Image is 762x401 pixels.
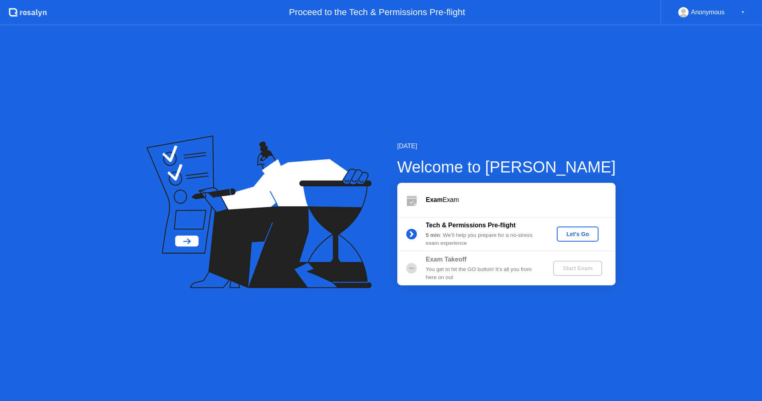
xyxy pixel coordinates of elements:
div: Let's Go [560,231,595,237]
div: ▼ [741,7,745,17]
div: Welcome to [PERSON_NAME] [397,155,616,179]
div: : We’ll help you prepare for a no-stress exam experience [426,231,540,248]
button: Start Exam [553,261,602,276]
div: Start Exam [556,265,599,271]
button: Let's Go [557,227,598,242]
div: [DATE] [397,141,616,151]
div: Anonymous [691,7,725,17]
div: You get to hit the GO button! It’s all you from here on out [426,265,540,282]
b: Exam [426,196,443,203]
div: Exam [426,195,616,205]
b: 5 min [426,232,440,238]
b: Tech & Permissions Pre-flight [426,222,516,229]
b: Exam Takeoff [426,256,467,263]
